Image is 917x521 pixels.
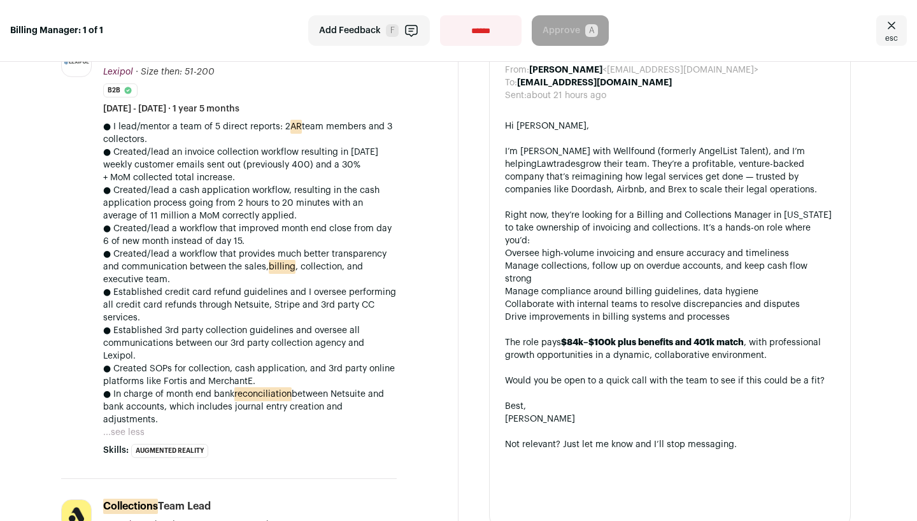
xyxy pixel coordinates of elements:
[136,68,215,76] span: · Size then: 51-200
[527,89,606,102] dd: about 21 hours ago
[103,444,129,457] span: Skills:
[103,388,397,426] p: ● In charge of month end bank between Netsuite and bank accounts, which includes journal entry cr...
[103,146,397,184] p: ● Created/lead an invoice collection workflow resulting in [DATE] weekly customer emails sent out...
[131,444,208,458] li: Augmented Reality
[561,338,744,347] strong: $84k–$100k plus benefits and 401k match
[103,83,138,97] li: B2B
[103,499,158,514] mark: Collections
[505,311,835,324] li: Drive improvements in billing systems and processes
[103,222,397,248] p: ● Created/lead a workflow that improved month end close from day 6 of new month instead of day 15.
[517,78,672,87] b: [EMAIL_ADDRESS][DOMAIN_NAME]
[537,160,580,169] a: Lawtrades
[505,375,835,387] div: Would you be open to a quick call with the team to see if this could be a fit?
[308,15,430,46] button: Add Feedback F
[505,336,835,362] div: The role pays , with professional growth opportunities in a dynamic, collaborative environment.
[103,103,239,115] span: [DATE] - [DATE] · 1 year 5 months
[505,145,835,196] div: I’m [PERSON_NAME] with Wellfound (formerly AngelList Talent), and I’m helping grow their team. Th...
[505,89,527,102] dt: Sent:
[103,362,397,388] p: ● Created SOPs for collection, cash application, and 3rd party online platforms like Fortis and M...
[505,413,835,425] div: [PERSON_NAME]
[505,64,529,76] dt: From:
[269,260,295,274] mark: billing
[103,248,397,286] p: ● Created/lead a workflow that provides much better transparency and communication between the sa...
[62,57,91,67] img: 19b496e97f398a69975f9f135123c530917c87bdad2adf102b7db14a9ffd4091.png
[10,24,103,37] strong: Billing Manager: 1 of 1
[505,438,835,451] div: Not relevant? Just let me know and I’ll stop messaging.
[234,387,292,401] mark: reconciliation
[103,426,145,439] button: ...see less
[103,184,397,222] p: ● Created/lead a cash application workflow, resulting in the cash application process going from ...
[505,120,835,132] div: Hi [PERSON_NAME],
[103,499,211,513] div: Team Lead
[529,66,602,75] b: [PERSON_NAME]
[505,298,835,311] li: Collaborate with internal teams to resolve discrepancies and disputes
[319,24,381,37] span: Add Feedback
[505,247,835,260] li: Oversee high-volume invoicing and ensure accuracy and timeliness
[505,76,517,89] dt: To:
[505,400,835,413] div: Best,
[505,285,835,298] li: Manage compliance around billing guidelines, data hygiene
[386,24,399,37] span: F
[290,120,302,134] mark: AR
[103,68,133,76] span: Lexipol
[505,260,835,285] li: Manage collections, follow up on overdue accounts, and keep cash flow strong
[885,33,898,43] span: esc
[103,324,397,362] p: ● Established 3rd party collection guidelines and oversee all communications between our 3rd part...
[103,120,397,146] p: ● I lead/mentor a team of 5 direct reports: 2 team members and 3 collectors.
[103,286,397,324] p: ● Established credit card refund guidelines and I oversee performing all credit card refunds thro...
[529,64,758,76] dd: <[EMAIL_ADDRESS][DOMAIN_NAME]>
[876,15,907,46] a: Close
[505,209,835,247] div: Right now, they’re looking for a Billing and Collections Manager in [US_STATE] to take ownership ...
